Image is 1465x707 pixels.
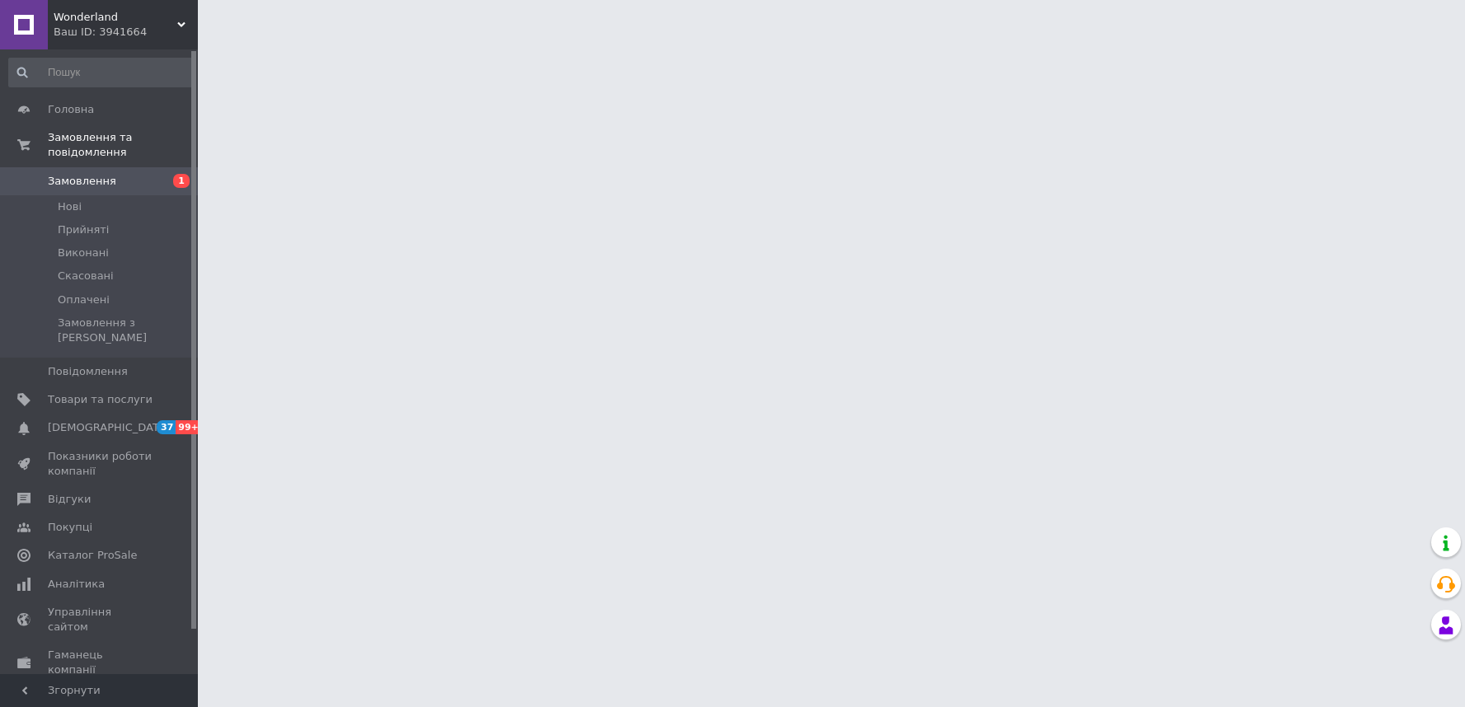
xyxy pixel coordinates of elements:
[48,174,116,189] span: Замовлення
[48,520,92,535] span: Покупці
[48,577,105,592] span: Аналітика
[48,548,137,563] span: Каталог ProSale
[58,199,82,214] span: Нові
[58,316,193,345] span: Замовлення з [PERSON_NAME]
[48,492,91,507] span: Відгуки
[48,449,153,479] span: Показники роботи компанії
[8,58,195,87] input: Пошук
[176,420,203,434] span: 99+
[157,420,176,434] span: 37
[48,130,198,160] span: Замовлення та повідомлення
[48,420,170,435] span: [DEMOGRAPHIC_DATA]
[58,246,109,260] span: Виконані
[58,293,110,307] span: Оплачені
[54,25,198,40] div: Ваш ID: 3941664
[48,605,153,634] span: Управління сайтом
[54,10,177,25] span: Wonderland
[48,392,153,407] span: Товари та послуги
[58,222,109,237] span: Прийняті
[48,364,128,379] span: Повідомлення
[48,648,153,677] span: Гаманець компанії
[58,269,114,283] span: Скасовані
[173,174,190,188] span: 1
[48,102,94,117] span: Головна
